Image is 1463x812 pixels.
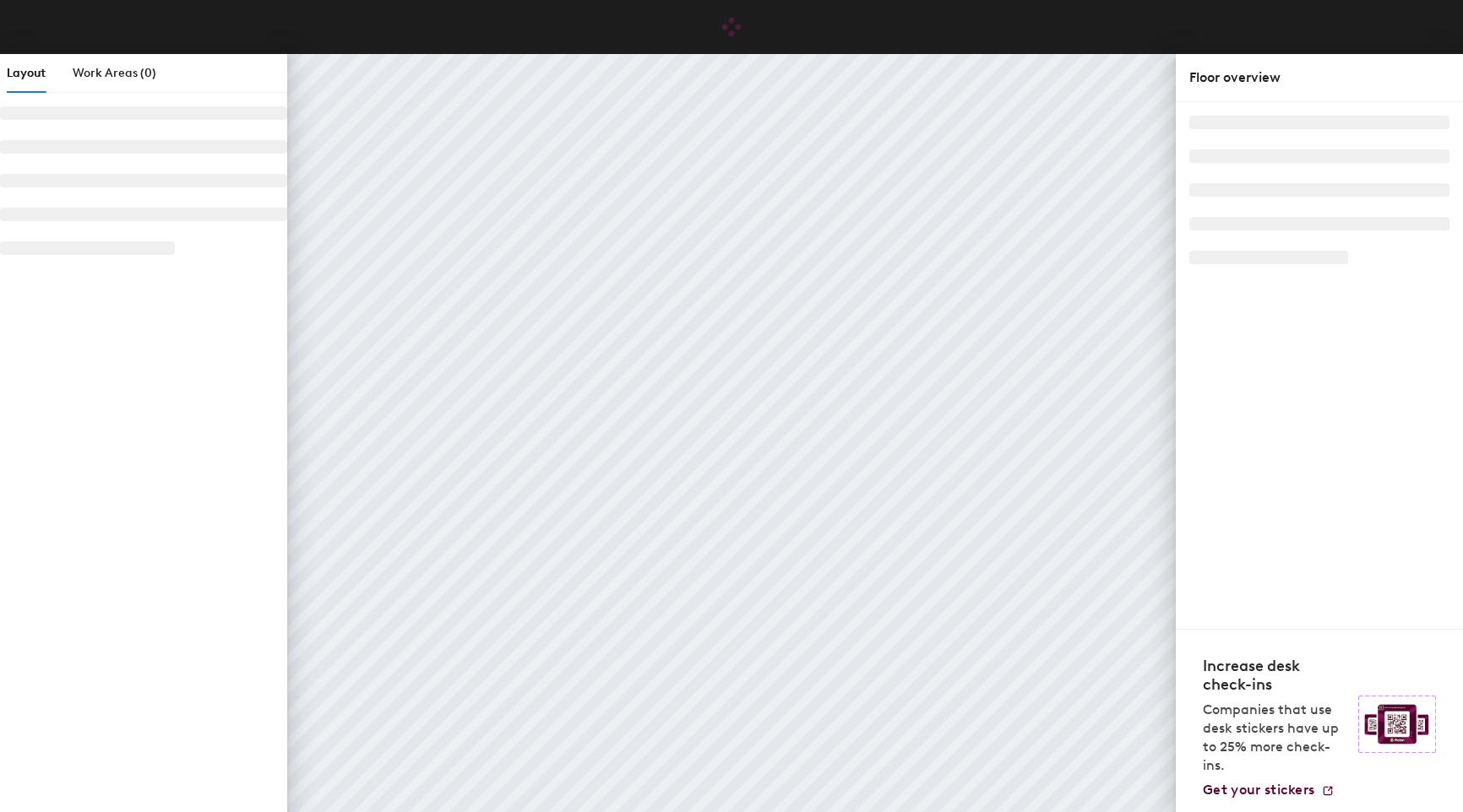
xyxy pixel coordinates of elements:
[73,66,156,80] span: Work Areas (0)
[1203,782,1314,798] span: Get your stickers
[1203,657,1348,694] h4: Increase desk check-ins
[1203,701,1348,775] p: Companies that use desk stickers have up to 25% more check-ins.
[1203,782,1335,798] a: Get your stickers
[7,66,46,80] span: Layout
[1189,68,1449,88] div: Floor overview
[1358,696,1436,753] img: Sticker logo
